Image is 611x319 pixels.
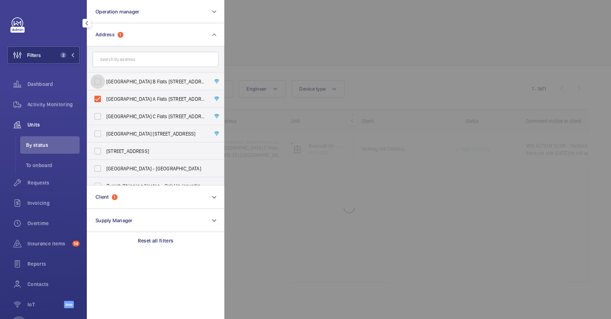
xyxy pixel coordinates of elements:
span: Dashboard [27,80,80,88]
span: By status [26,141,80,149]
span: Filters [27,51,41,59]
span: Insurance items [27,240,69,247]
span: Reports [27,260,80,268]
span: Units [27,121,80,128]
span: Invoicing [27,199,80,207]
span: Overtime [27,220,80,227]
span: Beta [64,301,74,308]
span: 2 [60,52,66,58]
span: Contacts [27,281,80,288]
span: Requests [27,179,80,186]
span: IoT [27,301,64,308]
span: 14 [72,241,80,246]
button: Filters2 [7,46,80,64]
span: To onboard [26,162,80,169]
span: Activity Monitoring [27,101,80,108]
